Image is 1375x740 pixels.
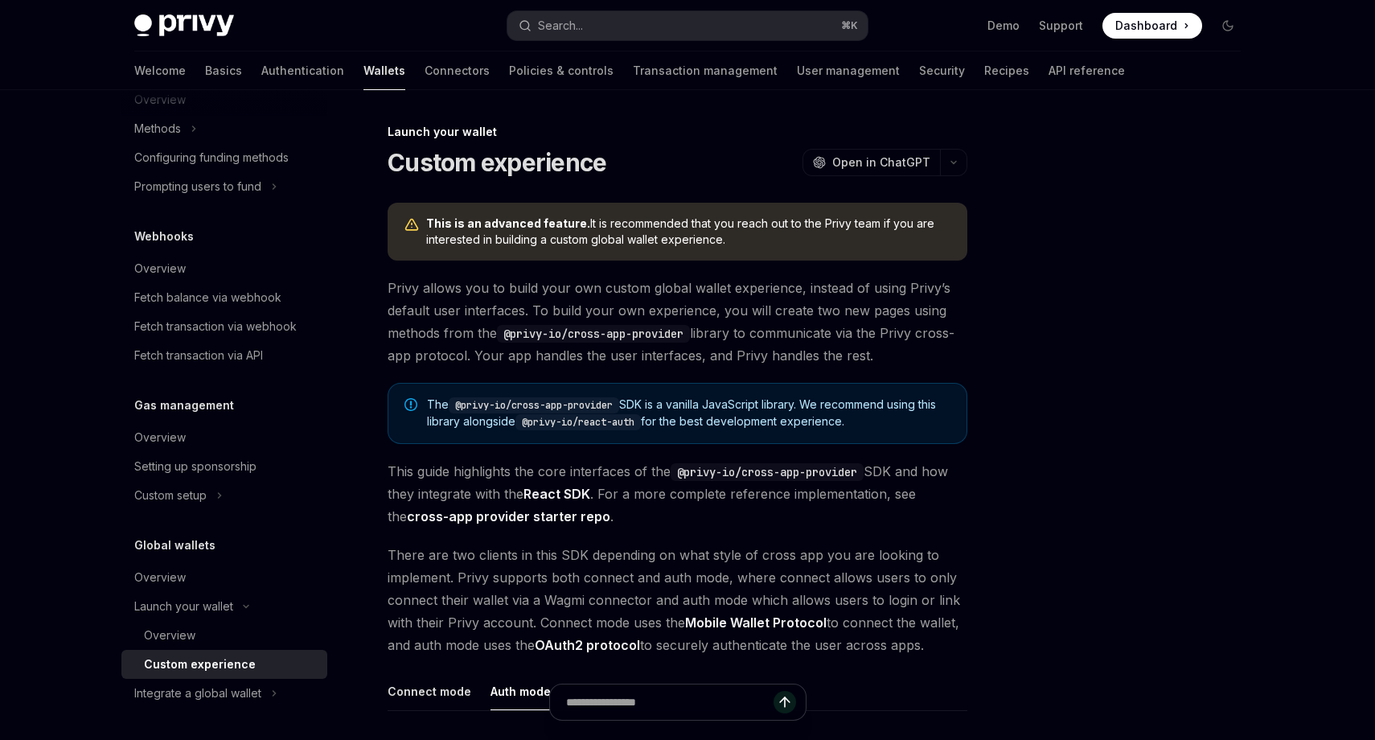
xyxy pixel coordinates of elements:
[802,149,940,176] button: Open in ChatGPT
[535,637,640,654] a: OAuth2 protocol
[388,124,967,140] div: Launch your wallet
[134,568,186,587] div: Overview
[388,672,471,710] button: Connect mode
[841,19,858,32] span: ⌘ K
[1039,18,1083,34] a: Support
[134,536,215,555] h5: Global wallets
[121,143,327,172] a: Configuring funding methods
[121,254,327,283] a: Overview
[134,457,257,476] div: Setting up sponsorship
[538,16,583,35] div: Search...
[497,325,690,343] code: @privy-io/cross-app-provider
[427,397,950,430] span: The SDK is a vanilla JavaScript library. We recommend using this library alongside for the best d...
[121,283,327,312] a: Fetch balance via webhook
[407,508,610,525] a: cross-app provider starter repo
[1102,13,1202,39] a: Dashboard
[121,621,327,650] a: Overview
[388,460,967,528] span: This guide highlights the core interfaces of the SDK and how they integrate with the . For a more...
[134,227,194,246] h5: Webhooks
[426,216,951,248] span: It is recommended that you reach out to the Privy team if you are interested in building a custom...
[121,563,327,592] a: Overview
[425,51,490,90] a: Connectors
[144,655,256,674] div: Custom experience
[134,51,186,90] a: Welcome
[388,277,967,367] span: Privy allows you to build your own custom global wallet experience, instead of using Privy’s defa...
[987,18,1020,34] a: Demo
[134,14,234,37] img: dark logo
[1115,18,1177,34] span: Dashboard
[523,486,590,502] strong: React SDK
[1215,13,1241,39] button: Toggle dark mode
[515,414,641,430] code: @privy-io/react-auth
[490,672,551,710] button: Auth mode
[121,423,327,452] a: Overview
[134,288,281,307] div: Fetch balance via webhook
[633,51,778,90] a: Transaction management
[134,317,297,336] div: Fetch transaction via webhook
[261,51,344,90] a: Authentication
[1049,51,1125,90] a: API reference
[363,51,405,90] a: Wallets
[671,463,864,481] code: @privy-io/cross-app-provider
[121,452,327,481] a: Setting up sponsorship
[388,544,967,656] span: There are two clients in this SDK depending on what style of cross app you are looking to impleme...
[774,691,796,713] button: Send message
[685,615,827,631] a: Mobile Wallet Protocol
[449,397,619,413] code: @privy-io/cross-app-provider
[205,51,242,90] a: Basics
[121,312,327,341] a: Fetch transaction via webhook
[832,154,930,171] span: Open in ChatGPT
[134,119,181,138] div: Methods
[507,11,868,40] button: Search...⌘K
[134,346,263,365] div: Fetch transaction via API
[134,684,261,703] div: Integrate a global wallet
[388,148,606,177] h1: Custom experience
[121,341,327,370] a: Fetch transaction via API
[134,486,207,505] div: Custom setup
[134,177,261,196] div: Prompting users to fund
[134,428,186,447] div: Overview
[984,51,1029,90] a: Recipes
[407,508,610,524] strong: cross-app provider starter repo
[134,148,289,167] div: Configuring funding methods
[426,216,590,230] b: This is an advanced feature.
[134,396,234,415] h5: Gas management
[404,217,420,233] svg: Warning
[404,398,417,411] svg: Note
[134,597,233,616] div: Launch your wallet
[134,259,186,278] div: Overview
[797,51,900,90] a: User management
[509,51,614,90] a: Policies & controls
[144,626,195,645] div: Overview
[919,51,965,90] a: Security
[121,650,327,679] a: Custom experience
